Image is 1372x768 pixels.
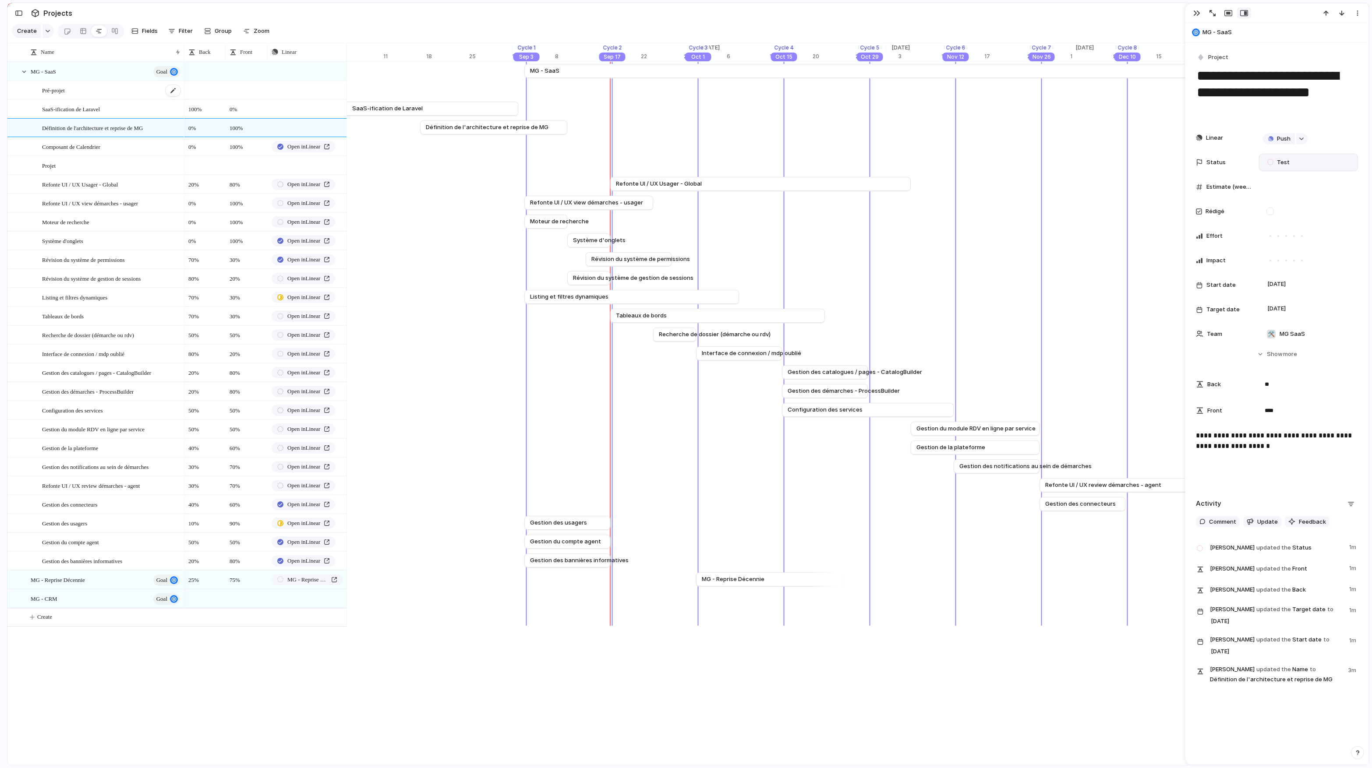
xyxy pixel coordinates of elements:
[42,179,118,189] span: Refonte UI / UX Usager - Global
[772,44,796,52] div: Cycle 4
[1210,564,1255,573] span: [PERSON_NAME]
[287,406,320,415] span: Open in Linear
[1210,664,1343,684] span: Name Définition de l'architecture et reprise de MG
[857,53,883,61] div: Oct 29
[1207,330,1222,338] span: Team
[687,44,709,52] div: Cycle 3
[165,24,196,38] button: Filter
[1257,518,1278,526] span: Update
[185,552,225,566] span: 20%
[272,386,335,397] a: Open inLinear
[42,537,99,547] span: Gestion du compte agent
[226,176,267,189] span: 80%
[272,348,335,359] a: Open inLinear
[530,67,559,75] span: MG - SaaS
[42,104,100,114] span: SaaS-ification de Laravel
[185,420,225,434] span: 50%
[702,573,838,586] a: MG - Reprise Décennie
[684,53,696,60] div: 29
[555,53,598,60] div: 8
[215,27,232,35] span: Group
[42,424,145,434] span: Gestion du module RDV en ligne par service
[1209,518,1236,526] span: Comment
[1210,543,1255,552] span: [PERSON_NAME]
[226,251,267,264] span: 30%
[1280,330,1305,338] span: MG SaaS
[287,462,320,471] span: Open in Linear
[272,442,335,454] a: Open inLinear
[1070,43,1099,52] span: [DATE]
[1349,541,1358,552] span: 1m
[1263,133,1295,144] button: Push
[959,460,1034,473] a: Gestion des notifications au sein de démarches
[42,254,125,264] span: Révision du système de permissions
[685,53,711,61] div: Oct 1
[287,387,320,396] span: Open in Linear
[573,271,605,285] a: Révision du système de gestion de sessions
[179,27,193,35] span: Filter
[984,53,1027,60] div: 17
[771,53,797,61] div: Oct 15
[156,66,167,78] span: goal
[287,481,320,490] span: Open in Linear
[272,310,335,322] a: Open inLinear
[185,213,225,227] span: 0%
[185,458,225,472] span: 30%
[42,349,124,359] span: Interface de connexion / mdp oublié
[530,217,589,226] span: Moteur de recherche
[1265,279,1288,289] span: [DATE]
[226,326,267,340] span: 50%
[287,180,320,189] span: Open in Linear
[1265,303,1288,314] span: [DATE]
[1210,562,1344,574] span: Front
[254,27,269,35] span: Zoom
[272,216,335,228] a: Open inLinear
[530,556,629,565] span: Gestion des bannières informatives
[659,328,690,341] a: Recherche de dossier (démarche ou rdv)
[1030,44,1053,52] div: Cycle 7
[42,273,141,283] span: Révision du système de gestion de sessions
[1206,158,1226,167] span: Status
[1206,281,1236,289] span: Start date
[287,236,320,245] span: Open in Linear
[898,53,941,60] div: 3
[185,571,225,585] span: 25%
[287,538,320,546] span: Open in Linear
[226,514,267,528] span: 90%
[42,311,84,321] span: Tableaux de bords
[31,593,57,603] span: MG - CRM
[573,274,693,282] span: Révision du système de gestion de sessions
[31,574,85,585] span: MG - Reprise Décennie
[185,514,225,528] span: 10%
[272,179,335,190] a: Open inLinear
[185,402,225,415] span: 50%
[352,104,423,113] span: SaaS-ification de Laravel
[272,292,335,303] a: Open inLinear
[185,176,225,189] span: 20%
[1202,28,1365,37] span: MG - SaaS
[1116,44,1139,52] div: Cycle 8
[153,574,180,586] button: goal
[236,102,513,115] a: SaaS-ification de Laravel
[916,424,1036,433] span: Gestion du module RDV en ligne par service
[42,141,100,151] span: Composant de Calendrier
[42,123,143,133] span: Définition de l'architecture et reprise de MG
[287,444,320,452] span: Open in Linear
[1196,516,1240,528] button: Comment
[530,196,647,209] a: Refonte UI / UX view démarches - usager
[287,425,320,433] span: Open in Linear
[226,232,267,246] span: 100%
[153,593,180,605] button: goal
[1349,583,1358,594] span: 1m
[916,422,1034,435] a: Gestion du module RDV en ligne par service
[530,535,605,548] a: Gestion du compte agent
[530,215,562,228] a: Moteur de recherche
[1029,53,1055,61] div: Nov 26
[1027,53,1070,60] div: 24
[1310,665,1316,674] span: to
[530,292,608,301] span: Listing et filtres dynamiques
[1156,53,1199,60] div: 15
[530,518,587,527] span: Gestion des usagers
[226,270,267,283] span: 20%
[516,44,537,52] div: Cycle 1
